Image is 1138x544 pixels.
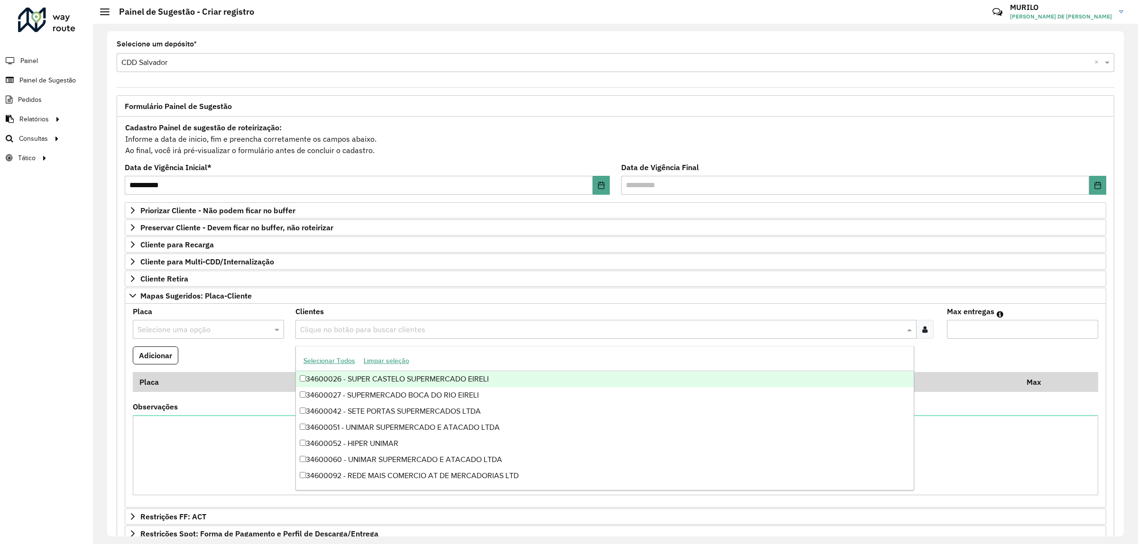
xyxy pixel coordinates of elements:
button: Choose Date [1089,176,1106,195]
span: Formulário Painel de Sugestão [125,102,232,110]
label: Data de Vigência Final [621,162,699,173]
span: Priorizar Cliente - Não podem ficar no buffer [140,207,295,214]
div: 34600027 - SUPERMERCADO BOCA DO RIO EIRELI [296,387,914,403]
a: Cliente Retira [125,271,1106,287]
label: Data de Vigência Inicial [125,162,211,173]
a: Mapas Sugeridos: Placa-Cliente [125,288,1106,304]
div: 34600052 - HIPER UNIMAR [296,435,914,452]
div: Mapas Sugeridos: Placa-Cliente [125,304,1106,508]
span: Tático [18,153,36,163]
label: Clientes [295,306,324,317]
button: Choose Date [593,176,610,195]
span: Restrições FF: ACT [140,513,206,520]
label: Observações [133,401,178,412]
span: Cliente para Recarga [140,241,214,248]
div: 34600026 - SUPER CASTELO SUPERMERCADO EIRELI [296,371,914,387]
a: Cliente para Recarga [125,236,1106,253]
th: Placa [133,372,304,392]
label: Max entregas [947,306,994,317]
h2: Painel de Sugestão - Criar registro [110,7,254,17]
span: Consultas [19,134,48,144]
div: 34600100 - CDP SUPERMERCADOS LTDA [296,484,914,500]
th: Max [1020,372,1058,392]
a: Preservar Cliente - Devem ficar no buffer, não roteirizar [125,219,1106,236]
label: Selecione um depósito [117,38,197,50]
span: Relatórios [19,114,49,124]
span: Clear all [1094,57,1102,68]
span: Preservar Cliente - Devem ficar no buffer, não roteirizar [140,224,333,231]
div: 34600092 - REDE MAIS COMERCIO AT DE MERCADORIAS LTD [296,468,914,484]
label: Placa [133,306,152,317]
span: Pedidos [18,95,42,105]
span: Painel de Sugestão [19,75,76,85]
div: 34600060 - UNIMAR SUPERMERCADO E ATACADO LTDA [296,452,914,468]
h3: MURILO [1010,3,1112,12]
div: 34600051 - UNIMAR SUPERMERCADO E ATACADO LTDA [296,419,914,435]
ng-dropdown-panel: Options list [295,346,914,490]
button: Adicionar [133,346,178,364]
span: [PERSON_NAME] DE [PERSON_NAME] [1010,12,1112,21]
button: Limpar seleção [359,354,413,368]
a: Restrições Spot: Forma de Pagamento e Perfil de Descarga/Entrega [125,526,1106,542]
a: Restrições FF: ACT [125,508,1106,525]
span: Painel [20,56,38,66]
button: Selecionar Todos [299,354,359,368]
span: Restrições Spot: Forma de Pagamento e Perfil de Descarga/Entrega [140,530,378,537]
strong: Cadastro Painel de sugestão de roteirização: [125,123,282,132]
a: Contato Rápido [987,2,1008,22]
em: Máximo de clientes que serão colocados na mesma rota com os clientes informados [997,310,1003,318]
a: Priorizar Cliente - Não podem ficar no buffer [125,202,1106,218]
div: 34600042 - SETE PORTAS SUPERMERCADOS LTDA [296,403,914,419]
a: Cliente para Multi-CDD/Internalização [125,254,1106,270]
span: Cliente para Multi-CDD/Internalização [140,258,274,265]
span: Cliente Retira [140,275,188,282]
div: Informe a data de inicio, fim e preencha corretamente os campos abaixo. Ao final, você irá pré-vi... [125,121,1106,156]
span: Mapas Sugeridos: Placa-Cliente [140,292,252,299]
